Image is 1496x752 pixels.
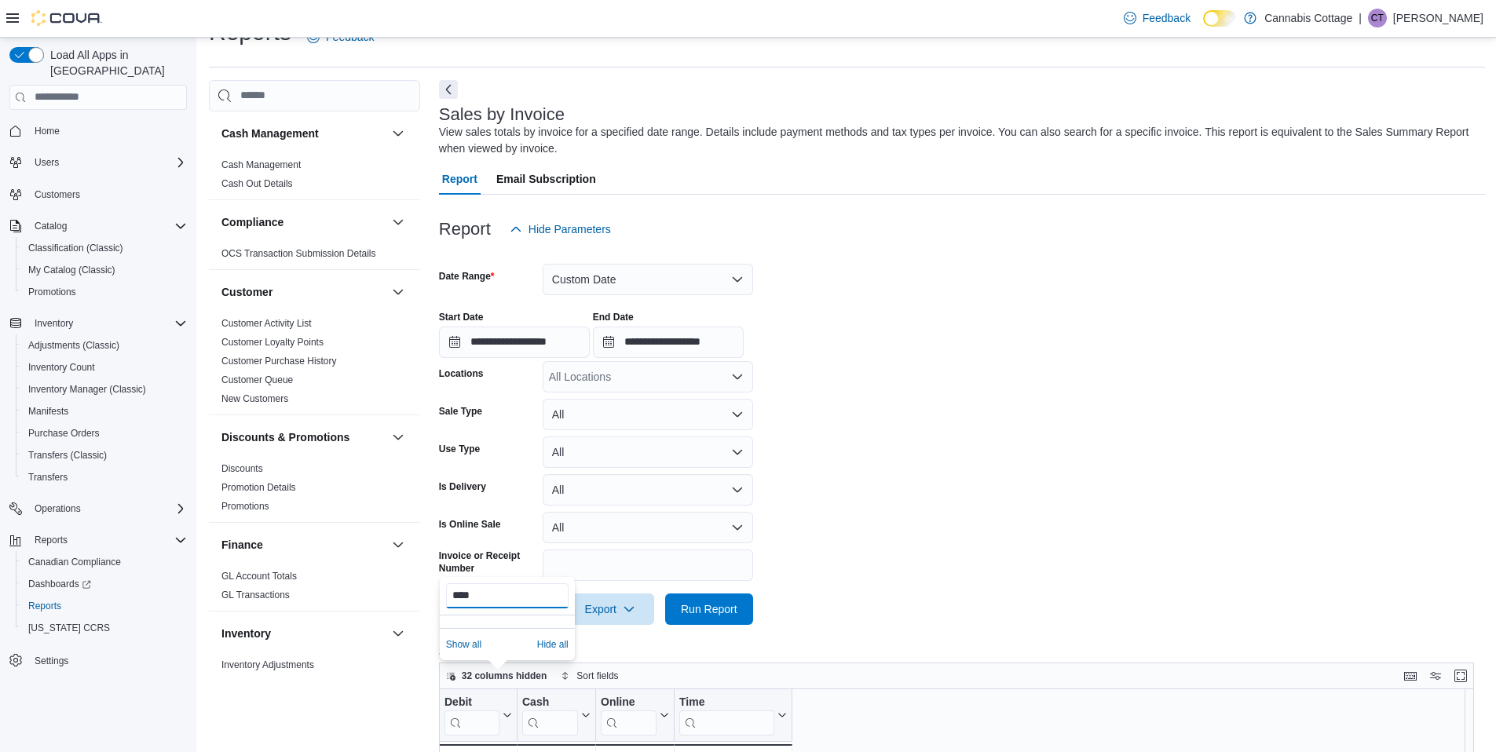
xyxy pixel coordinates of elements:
a: Inventory Adjustments [221,659,314,670]
button: Promotions [16,281,193,303]
span: Run Report [681,601,737,617]
div: View sales totals by invoice for a specified date range. Details include payment methods and tax ... [439,124,1477,157]
span: Settings [35,655,68,667]
label: Locations [439,367,484,380]
button: [US_STATE] CCRS [16,617,193,639]
span: Catalog [35,220,67,232]
img: Cova [31,10,102,26]
span: OCS Transaction Submission Details [221,247,376,260]
span: Hide Parameters [529,221,611,237]
a: GL Account Totals [221,571,297,582]
div: Discounts & Promotions [209,459,420,522]
a: Feedback [1117,2,1197,34]
p: | [1359,9,1362,27]
button: Compliance [221,214,386,230]
a: Customer Loyalty Points [221,337,324,348]
input: Press the down key to open a popover containing a calendar. [439,327,590,358]
button: Reports [28,531,74,549]
span: Washington CCRS [22,619,187,637]
button: Users [3,151,193,173]
button: Inventory Count [16,356,193,378]
a: Customer Activity List [221,318,312,329]
h3: Compliance [221,214,283,230]
span: My Catalog (Classic) [28,264,115,276]
button: Custom Date [543,264,753,295]
button: All [543,512,753,543]
span: Show all [446,638,481,651]
label: Sale Type [439,405,482,418]
button: Online [601,695,669,735]
button: My Catalog (Classic) [16,259,193,281]
span: Inventory Count [28,361,95,374]
button: Catalog [3,215,193,237]
button: Time [679,695,787,735]
span: Inventory Adjustments [221,659,314,671]
h3: Finance [221,537,263,553]
a: Customers [28,185,86,204]
button: Discounts & Promotions [389,428,408,447]
div: Online [601,695,657,735]
input: Search columns [446,583,569,608]
button: All [543,436,753,468]
button: Operations [28,499,87,518]
button: Finance [389,535,408,554]
span: Purchase Orders [22,424,187,443]
a: Adjustments (Classic) [22,336,126,355]
button: Classification (Classic) [16,237,193,259]
p: Showing 101 of 101 [439,644,1485,659]
span: Adjustments (Classic) [28,339,119,352]
span: Promotions [221,500,269,513]
span: Customer Purchase History [221,355,337,367]
button: Debit [444,695,512,735]
button: Inventory [3,312,193,334]
h3: Cash Management [221,126,319,141]
a: [US_STATE] CCRS [22,619,116,637]
button: Hide Parameters [503,214,617,245]
label: Date Range [439,270,495,283]
span: Customers [28,184,187,204]
button: Enter fullscreen [1451,666,1470,685]
span: Adjustments (Classic) [22,336,187,355]
button: Transfers (Classic) [16,444,193,466]
a: Cash Out Details [221,178,293,189]
button: Inventory [28,314,79,333]
a: Purchase Orders [22,424,106,443]
a: Promotions [22,283,82,301]
span: Customer Activity List [221,317,312,330]
button: Export [566,593,654,625]
span: Home [35,125,60,137]
input: Press the down key to open a popover containing a calendar. [593,327,744,358]
span: Customers [35,188,80,201]
span: Promotions [22,283,187,301]
button: Reports [3,529,193,551]
button: Compliance [389,213,408,232]
span: Operations [28,499,187,518]
button: Canadian Compliance [16,551,193,573]
button: Run Report [665,593,753,625]
a: Canadian Compliance [22,553,127,571]
a: Classification (Classic) [22,239,130,257]
a: Customer Queue [221,374,293,385]
span: Users [35,156,59,169]
span: New Customers [221,392,288,405]
span: Transfers (Classic) [28,449,107,462]
span: My Catalog (Classic) [22,261,187,279]
span: Feedback [1143,10,1191,26]
button: Users [28,153,65,172]
label: Is Online Sale [439,518,501,531]
span: Settings [28,650,187,670]
a: GL Transactions [221,590,290,601]
button: Catalog [28,217,73,235]
p: Cannabis Cottage [1264,9,1352,27]
button: Keyboard shortcuts [1401,666,1420,685]
nav: Complex example [9,113,187,713]
span: Canadian Compliance [22,553,187,571]
span: Transfers [28,471,68,484]
a: Inventory Count [22,358,101,377]
span: Inventory Manager (Classic) [22,380,187,399]
button: Cash Management [221,126,386,141]
span: Reports [22,597,187,615]
span: Inventory [28,314,187,333]
span: Email Subscription [496,163,596,195]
